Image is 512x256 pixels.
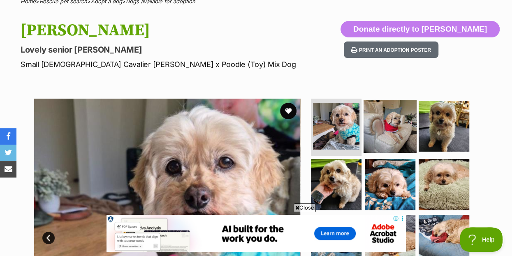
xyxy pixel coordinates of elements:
img: Photo of Lola Silvanus [419,159,469,210]
p: Small [DEMOGRAPHIC_DATA] Cavalier [PERSON_NAME] x Poodle (Toy) Mix Dog [21,59,313,70]
button: Donate directly to [PERSON_NAME] [341,21,500,37]
img: Photo of Lola Silvanus [311,159,361,210]
iframe: Help Scout Beacon - Open [460,227,504,252]
img: Photo of Lola Silvanus [313,103,359,150]
span: Close [294,203,316,212]
h1: [PERSON_NAME] [21,21,313,40]
button: favourite [280,103,297,119]
img: Photo of Lola Silvanus [365,159,415,210]
a: Prev [42,232,55,244]
button: Print an adoption poster [344,42,438,58]
img: consumer-privacy-logo.png [1,1,7,7]
img: Photo of Lola Silvanus [364,99,417,152]
img: Photo of Lola Silvanus [419,101,469,152]
p: Lovely senior [PERSON_NAME] [21,44,313,55]
iframe: Advertisement [107,215,406,252]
